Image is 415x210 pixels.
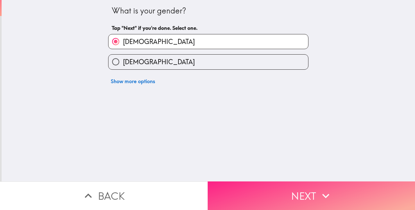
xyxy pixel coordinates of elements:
span: [DEMOGRAPHIC_DATA] [123,37,195,46]
button: [DEMOGRAPHIC_DATA] [108,55,308,69]
div: What is your gender? [112,5,305,16]
button: Show more options [108,75,158,88]
h6: Tap "Next" if you're done. Select one. [112,24,305,31]
button: [DEMOGRAPHIC_DATA] [108,34,308,49]
span: [DEMOGRAPHIC_DATA] [123,57,195,66]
